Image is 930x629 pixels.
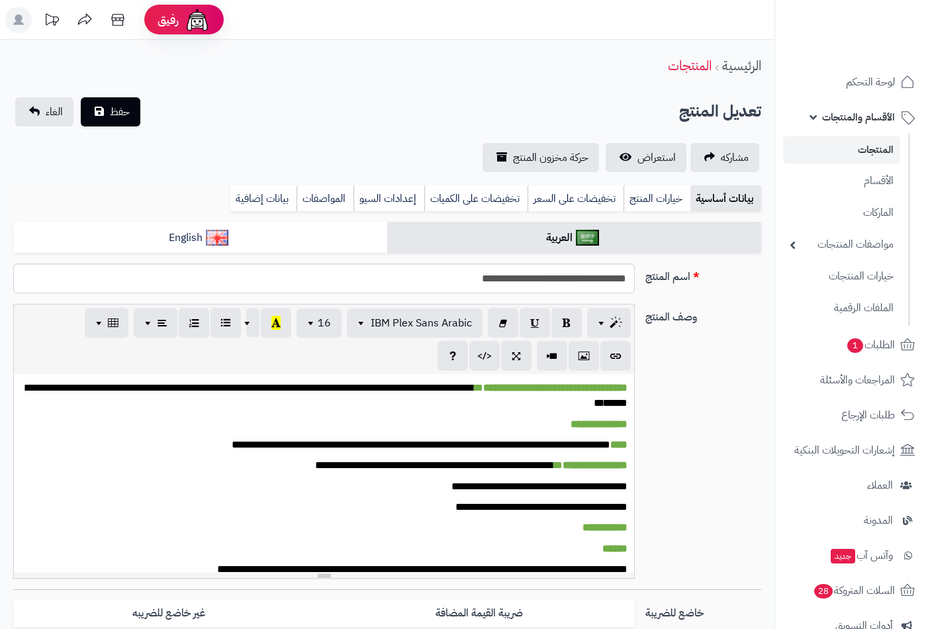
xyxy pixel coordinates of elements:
[13,222,387,254] a: English
[783,167,900,195] a: الأقسام
[640,600,767,621] label: خاضع للضريبة
[841,406,895,424] span: طلبات الإرجاع
[783,262,900,291] a: خيارات المنتجات
[318,315,331,331] span: 16
[158,12,179,28] span: رفيق
[722,56,761,75] a: الرئيسية
[640,304,767,325] label: وصف المنتج
[13,600,324,627] label: غير خاضع للضريبه
[679,98,761,125] h2: تعديل المنتج
[624,185,690,212] a: خيارات المنتج
[347,309,483,338] button: IBM Plex Sans Arabic
[353,185,424,212] a: إعدادات السيو
[690,185,761,212] a: بيانات أساسية
[847,338,863,353] span: 1
[867,476,893,495] span: العملاء
[783,434,922,466] a: إشعارات التحويلات البنكية
[637,150,676,166] span: استعراض
[846,73,895,91] span: لوحة التحكم
[483,143,599,172] a: حركة مخزون المنتج
[783,294,900,322] a: الملفات الرقمية
[794,441,895,460] span: إشعارات التحويلات البنكية
[297,185,353,212] a: المواصفات
[864,511,893,530] span: المدونة
[783,329,922,361] a: الطلبات1
[513,150,588,166] span: حركة مخزون المنتج
[783,66,922,98] a: لوحة التحكم
[783,364,922,396] a: المراجعات والأسئلة
[35,7,68,36] a: تحديثات المنصة
[783,469,922,501] a: العملاء
[831,549,855,563] span: جديد
[576,230,599,246] img: العربية
[528,185,624,212] a: تخفيضات على السعر
[783,199,900,227] a: الماركات
[822,108,895,126] span: الأقسام والمنتجات
[81,97,140,126] button: حفظ
[324,600,635,627] label: ضريبة القيمة المضافة
[783,575,922,606] a: السلات المتروكة28
[15,97,73,126] a: الغاء
[230,185,297,212] a: بيانات إضافية
[783,540,922,571] a: وآتس آبجديد
[206,230,229,246] img: English
[783,505,922,536] a: المدونة
[820,371,895,389] span: المراجعات والأسئلة
[690,143,759,172] a: مشاركه
[829,546,893,565] span: وآتس آب
[371,315,472,331] span: IBM Plex Sans Arabic
[721,150,749,166] span: مشاركه
[814,584,833,599] span: 28
[846,336,895,354] span: الطلبات
[387,222,761,254] a: العربية
[110,104,130,120] span: حفظ
[640,264,767,285] label: اسم المنتج
[46,104,63,120] span: الغاء
[424,185,528,212] a: تخفيضات على الكميات
[297,309,342,338] button: 16
[813,581,895,600] span: السلات المتروكة
[184,7,210,33] img: ai-face.png
[668,56,712,75] a: المنتجات
[783,399,922,431] a: طلبات الإرجاع
[783,230,900,259] a: مواصفات المنتجات
[783,136,900,164] a: المنتجات
[606,143,686,172] a: استعراض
